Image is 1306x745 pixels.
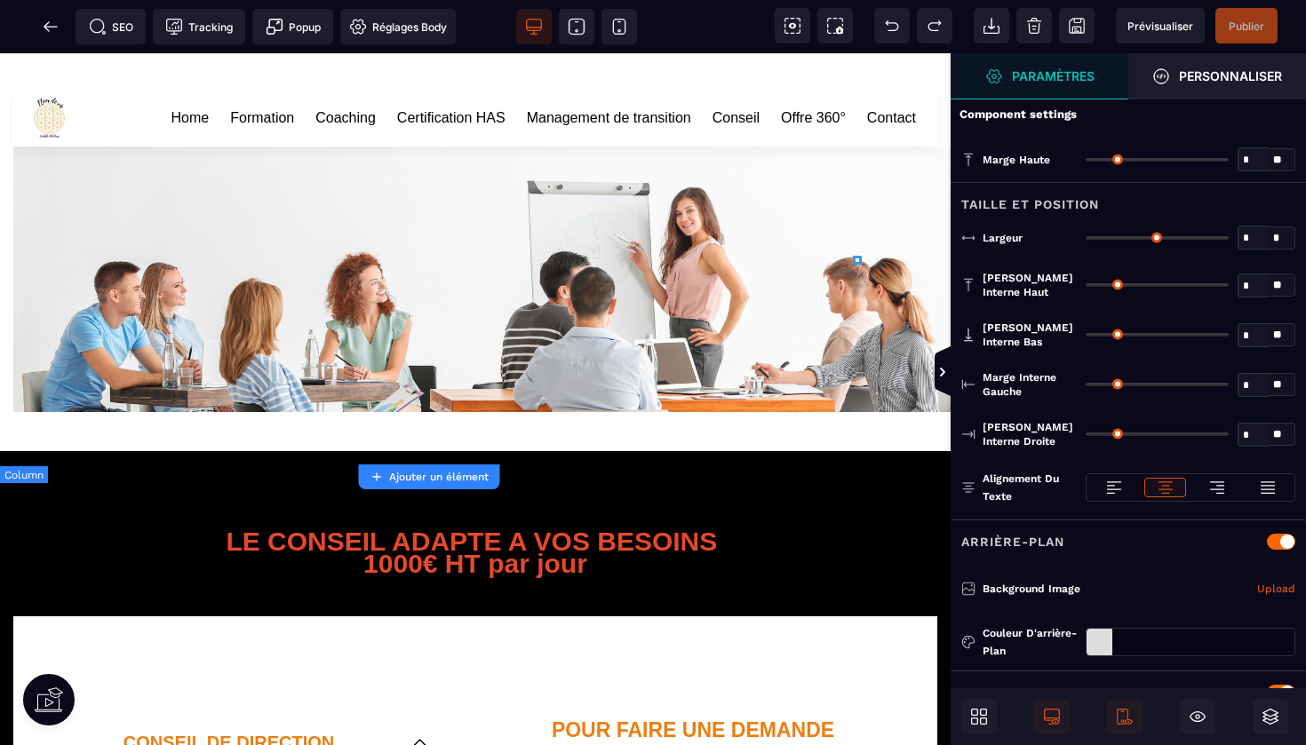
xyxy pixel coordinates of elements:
span: Voir mobile [601,9,637,44]
span: Enregistrer [1059,8,1095,44]
a: Coaching [315,53,376,76]
span: Ouvrir les calques [1253,699,1288,734]
span: [PERSON_NAME] interne haut [983,271,1077,299]
a: Contact [867,53,916,76]
span: Ouvrir le gestionnaire de styles [1128,53,1306,99]
span: Métadata SEO [76,9,146,44]
span: Retour [33,9,68,44]
span: Favicon [340,9,456,44]
img: ac8658abc01af8c29a48da38f05a7922_Copie_de_Sans_titre_(1920_x_500_px)_(1920_x_500_px)_(2000_x_500_... [13,93,1077,359]
p: Background Image [961,580,1080,598]
a: Home [171,53,210,76]
strong: Personnaliser [1179,69,1282,83]
span: Importer [974,8,1009,44]
span: Marge interne gauche [983,370,1077,399]
strong: Ajouter un élément [389,471,489,483]
img: https://fleurdeviecoachingsante.fr [28,44,70,85]
p: Arrière-plan [961,531,1064,552]
span: Code de suivi [153,9,245,44]
span: Afficher le mobile [1107,699,1143,734]
span: Rétablir [917,8,952,44]
a: Formation [230,53,294,76]
span: Largeur [983,231,1023,245]
p: Alignement du texte [961,470,1077,505]
span: Créer une alerte modale [252,9,333,44]
span: Masquer le bloc [1180,699,1215,734]
span: Afficher les vues [951,346,968,400]
a: Upload [1257,578,1295,599]
span: Prévisualiser [1127,20,1193,33]
a: Offre 360° [781,53,846,76]
span: Défaire [874,8,910,44]
span: Voir bureau [516,9,552,44]
a: Management de transition [527,53,691,76]
strong: Paramètres [1012,69,1095,83]
div: Couleur d'arrière-plan [983,624,1077,660]
span: Ouvrir le gestionnaire de styles [951,53,1128,99]
span: Enregistrer le contenu [1215,8,1278,44]
a: Conseil [713,53,760,76]
span: Ouvrir les blocs [961,699,997,734]
div: Taille et position [951,182,1306,215]
span: Publier [1229,20,1264,33]
span: Voir les composants [775,8,810,44]
p: CONSEIL DE DIRECTION [62,678,395,700]
span: [PERSON_NAME] interne bas [983,321,1077,349]
button: Ajouter un élément [358,464,499,489]
span: SEO [89,18,133,36]
p: Bordure [961,682,1028,703]
span: Tracking [165,18,233,36]
span: Marge haute [983,153,1050,167]
b: LE CONSEIL ADAPTE A VOS BESOINS 1000€ HT par jour [226,473,724,524]
span: [PERSON_NAME] interne droite [983,420,1077,448]
a: Certification HAS [397,53,506,76]
span: Nettoyage [1016,8,1052,44]
span: Capture d'écran [817,8,853,44]
span: Afficher le desktop [1034,699,1070,734]
span: Popup [266,18,321,36]
span: Voir tablette [559,9,594,44]
span: Aperçu [1116,8,1205,44]
div: Component settings [951,98,1306,132]
span: Réglages Body [349,18,447,36]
